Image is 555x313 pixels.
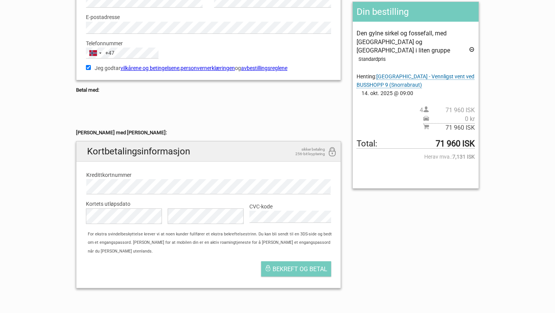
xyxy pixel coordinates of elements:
[465,115,475,122] font: 0 kr
[423,123,475,132] span: Delsum
[179,65,181,71] font: ,
[249,203,273,210] font: CVC-kode
[86,40,123,46] font: Telefonnummer
[241,65,287,71] a: avbestillingsreglene
[420,106,423,114] font: 4
[357,30,450,54] font: Den gylne sirkel og fossefall, med [GEOGRAPHIC_DATA] og [GEOGRAPHIC_DATA] i liten gruppe
[295,152,325,156] font: 256-bit kryptering
[76,130,167,135] font: [PERSON_NAME] med [PERSON_NAME]:
[357,73,474,88] span: Endre hentested
[86,14,120,20] font: E-postadresse
[358,56,386,62] font: Standardpris
[357,73,376,79] font: Henting:
[452,154,475,160] font: 7,131 ISK
[357,73,474,88] font: [GEOGRAPHIC_DATA] - Vennligst vent ved BUSSHOPP 9 (Snorrabraut)
[436,139,475,148] font: 71 960 ISK
[235,65,241,71] font: og
[86,172,132,178] font: Kredittkortnummer
[87,12,97,21] button: Åpne LiveChat-chat-widgeten
[88,232,332,254] font: For ekstra svindelbeskyttelse krever vi at noen kunder fullfører et ekstra bekreftelsestrinn. Du ...
[76,104,144,119] iframe: Ramme for sikker betalingsknapp
[76,87,99,93] font: Betal med:
[95,65,121,71] font: Jeg godtar
[105,49,114,57] div: +47
[423,115,475,123] span: Pris for henting
[424,154,452,160] font: Herav mva.:
[328,147,337,157] i: 256-bit kryptering
[446,124,475,131] font: 71 960 ISK
[301,147,325,151] font: sikker betaling
[86,48,114,58] button: Valgt land
[357,140,475,148] span: Totalt som skal betales
[121,65,179,71] a: vilkårene og betingelsene
[362,90,413,96] font: 14. okt. 2025 @ 09:00
[261,261,331,276] button: Bekreft og betal
[357,6,409,17] font: Din bestilling
[357,139,377,148] font: Total:
[446,106,475,114] font: 71 960 ISK
[87,146,190,157] font: Kortbetalingsinformasjon
[420,106,475,114] span: 4 personer
[181,65,235,71] a: personvernerklæringen
[11,13,171,19] font: Vi [PERSON_NAME] akkurat nå. Kom tilbake senere!
[273,265,327,273] font: Bekreft og betal
[86,201,130,207] font: Kortets utløpsdato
